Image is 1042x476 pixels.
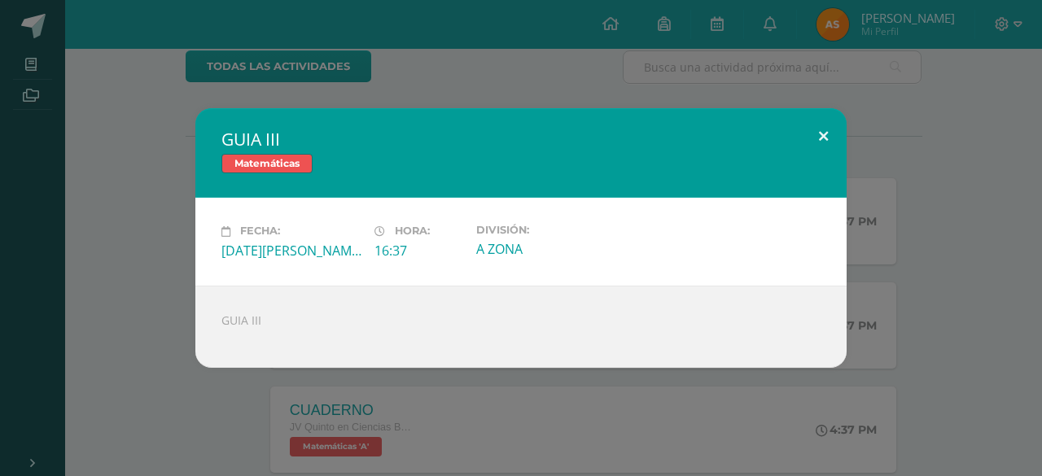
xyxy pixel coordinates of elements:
button: Close (Esc) [800,108,847,164]
div: GUIA III [195,286,847,368]
label: División: [476,224,616,236]
div: A ZONA [476,240,616,258]
h2: GUIA III [221,128,821,151]
span: Matemáticas [221,154,313,173]
div: [DATE][PERSON_NAME] [221,242,361,260]
span: Fecha: [240,225,280,238]
span: Hora: [395,225,430,238]
div: 16:37 [374,242,463,260]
